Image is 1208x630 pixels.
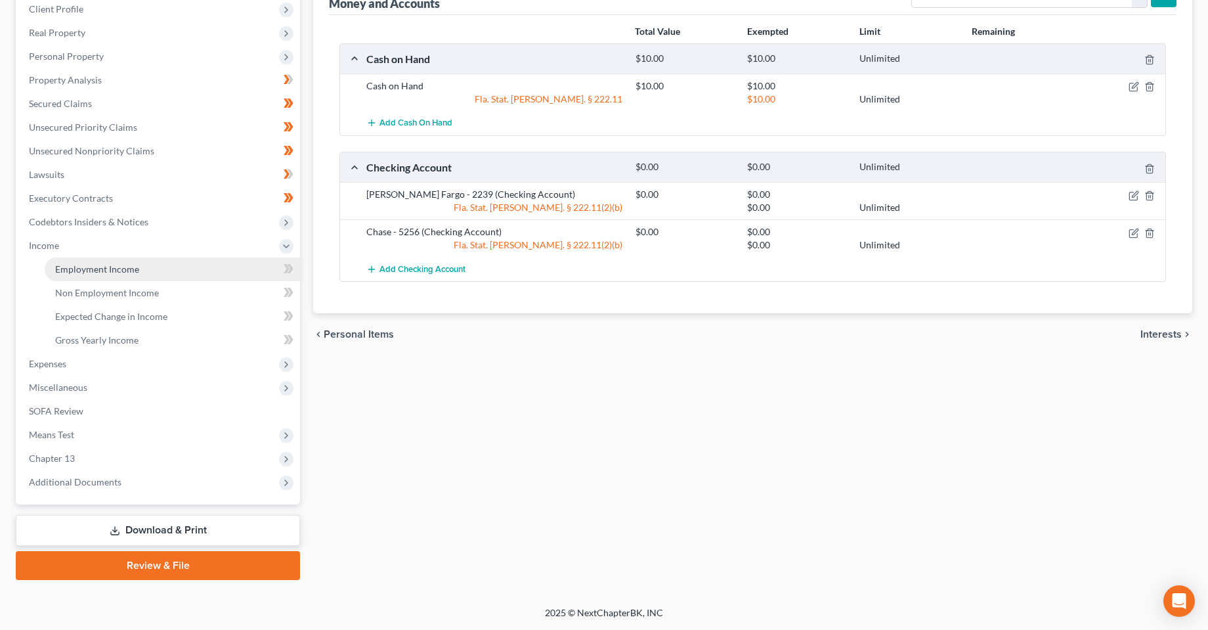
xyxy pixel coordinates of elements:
[853,53,965,65] div: Unlimited
[18,187,300,210] a: Executory Contracts
[29,98,92,109] span: Secured Claims
[16,551,300,580] a: Review & File
[29,169,64,180] span: Lawsuits
[55,287,159,298] span: Non Employment Income
[635,26,680,37] strong: Total Value
[853,201,965,214] div: Unlimited
[29,122,137,133] span: Unsecured Priority Claims
[29,145,154,156] span: Unsecured Nonpriority Claims
[741,79,853,93] div: $10.00
[29,358,66,369] span: Expenses
[18,68,300,92] a: Property Analysis
[972,26,1015,37] strong: Remaining
[360,188,629,201] div: [PERSON_NAME] Fargo - 2239 (Checking Account)
[29,453,75,464] span: Chapter 13
[29,240,59,251] span: Income
[230,606,978,630] div: 2025 © NextChapterBK, INC
[741,201,853,214] div: $0.00
[29,476,121,487] span: Additional Documents
[29,429,74,440] span: Means Test
[29,382,87,393] span: Miscellaneous
[741,188,853,201] div: $0.00
[18,163,300,187] a: Lawsuits
[366,111,452,135] button: Add Cash on Hand
[360,79,629,93] div: Cash on Hand
[45,281,300,305] a: Non Employment Income
[45,328,300,352] a: Gross Yearly Income
[29,3,83,14] span: Client Profile
[313,329,394,340] button: chevron_left Personal Items
[45,258,300,281] a: Employment Income
[1182,329,1192,340] i: chevron_right
[29,405,83,416] span: SOFA Review
[853,93,965,106] div: Unlimited
[859,26,880,37] strong: Limit
[1163,585,1195,617] div: Open Intercom Messenger
[18,116,300,139] a: Unsecured Priority Claims
[360,225,629,238] div: Chase - 5256 (Checking Account)
[55,263,139,275] span: Employment Income
[366,257,465,281] button: Add Checking Account
[741,161,853,173] div: $0.00
[741,225,853,238] div: $0.00
[29,192,113,204] span: Executory Contracts
[29,74,102,85] span: Property Analysis
[18,92,300,116] a: Secured Claims
[29,27,85,38] span: Real Property
[16,515,300,546] a: Download & Print
[18,399,300,423] a: SOFA Review
[379,118,452,129] span: Add Cash on Hand
[741,238,853,252] div: $0.00
[360,201,629,214] div: Fla. Stat. [PERSON_NAME]. § 222.11(2)(b)
[1140,329,1182,340] span: Interests
[741,53,853,65] div: $10.00
[55,334,139,346] span: Gross Yearly Income
[629,225,741,238] div: $0.00
[324,329,394,340] span: Personal Items
[55,311,167,322] span: Expected Change in Income
[747,26,788,37] strong: Exempted
[629,161,741,173] div: $0.00
[360,52,629,66] div: Cash on Hand
[629,79,741,93] div: $10.00
[853,161,965,173] div: Unlimited
[313,329,324,340] i: chevron_left
[29,216,148,227] span: Codebtors Insiders & Notices
[360,238,629,252] div: Fla. Stat. [PERSON_NAME]. § 222.11(2)(b)
[360,160,629,174] div: Checking Account
[1140,329,1192,340] button: Interests chevron_right
[741,93,853,106] div: $10.00
[629,188,741,201] div: $0.00
[379,264,465,275] span: Add Checking Account
[29,51,104,62] span: Personal Property
[18,139,300,163] a: Unsecured Nonpriority Claims
[853,238,965,252] div: Unlimited
[629,53,741,65] div: $10.00
[360,93,629,106] div: Fla. Stat. [PERSON_NAME]. § 222.11
[45,305,300,328] a: Expected Change in Income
